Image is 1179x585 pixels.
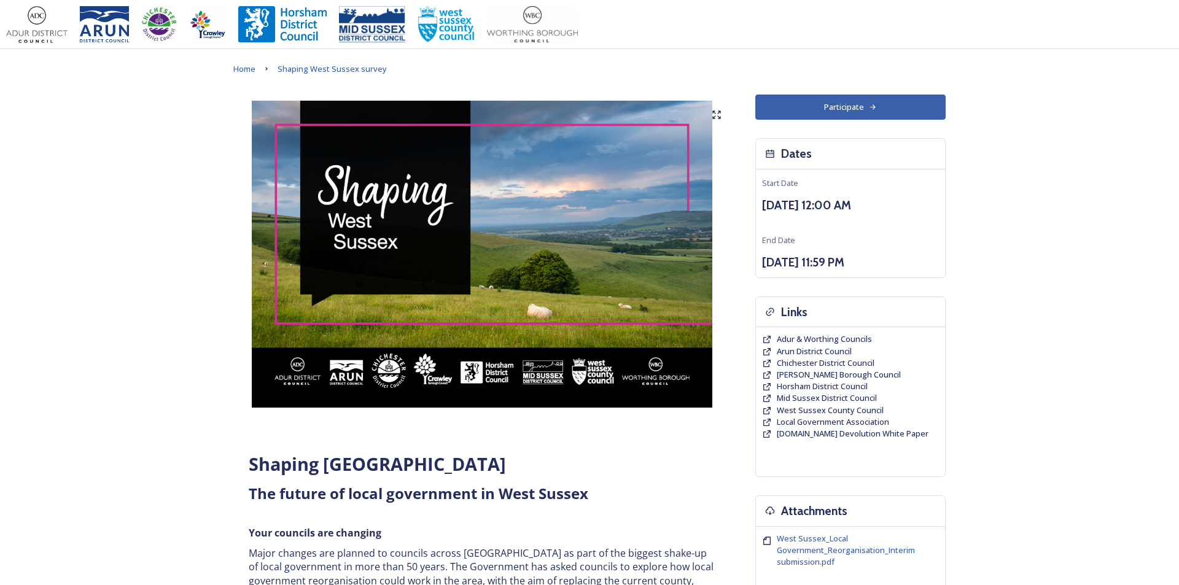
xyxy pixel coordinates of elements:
img: Crawley%20BC%20logo.jpg [189,6,226,43]
span: Local Government Association [777,416,889,427]
strong: Shaping [GEOGRAPHIC_DATA] [249,452,506,476]
span: Adur & Worthing Councils [777,333,872,344]
span: Start Date [762,177,798,188]
a: Mid Sussex District Council [777,392,877,404]
span: Home [233,63,255,74]
span: West Sussex_Local Government_Reorganisation_Interim submission.pdf [777,533,915,567]
span: Shaping West Sussex survey [278,63,387,74]
a: Local Government Association [777,416,889,428]
h3: [DATE] 12:00 AM [762,196,939,214]
a: Arun District Council [777,346,852,357]
a: Chichester District Council [777,357,874,369]
a: [DOMAIN_NAME] Devolution White Paper [777,428,928,440]
a: Adur & Worthing Councils [777,333,872,345]
strong: Your councils are changing [249,526,381,540]
span: Chichester District Council [777,357,874,368]
span: Mid Sussex District Council [777,392,877,403]
img: Arun%20District%20Council%20logo%20blue%20CMYK.jpg [80,6,129,43]
button: Participate [755,95,946,120]
img: 150ppimsdc%20logo%20blue.png [339,6,405,43]
span: End Date [762,234,795,246]
img: Worthing_Adur%20%281%29.jpg [487,6,578,43]
h3: Dates [781,145,812,163]
span: [PERSON_NAME] Borough Council [777,369,901,380]
a: Home [233,61,255,76]
a: West Sussex County Council [777,405,884,416]
img: Adur%20logo%20%281%29.jpeg [6,6,68,43]
img: CDC%20Logo%20-%20you%20may%20have%20a%20better%20version.jpg [141,6,177,43]
h3: Links [781,303,807,321]
a: Shaping West Sussex survey [278,61,387,76]
h3: Attachments [781,502,847,520]
img: WSCCPos-Spot-25mm.jpg [418,6,475,43]
h3: [DATE] 11:59 PM [762,254,939,271]
strong: The future of local government in West Sussex [249,483,588,503]
img: Horsham%20DC%20Logo.jpg [238,6,327,43]
span: [DOMAIN_NAME] Devolution White Paper [777,428,928,439]
a: Horsham District Council [777,381,868,392]
a: [PERSON_NAME] Borough Council [777,369,901,381]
